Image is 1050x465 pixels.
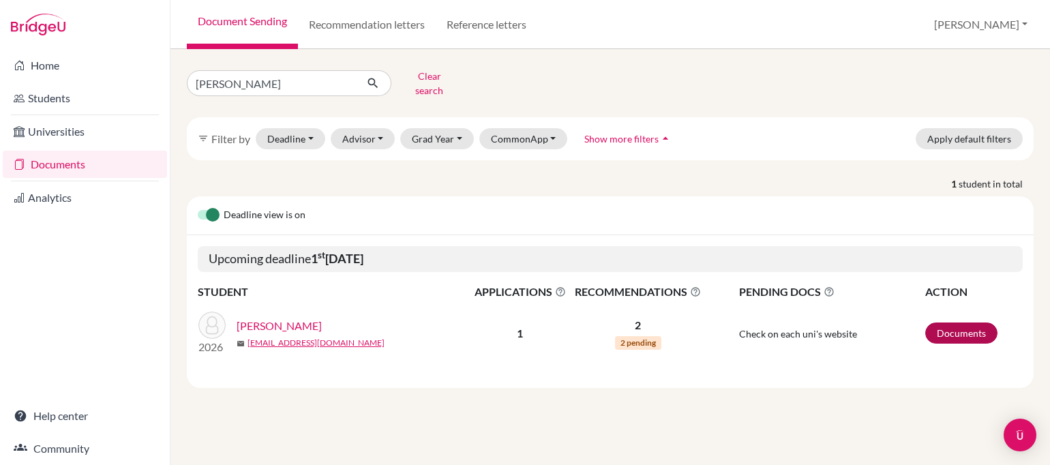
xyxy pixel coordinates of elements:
[256,128,325,149] button: Deadline
[479,128,568,149] button: CommonApp
[198,312,226,339] img: Diab, Karim
[237,340,245,348] span: mail
[3,184,167,211] a: Analytics
[3,151,167,178] a: Documents
[925,322,997,344] a: Documents
[959,177,1034,191] span: student in total
[584,133,659,145] span: Show more filters
[198,133,209,144] i: filter_list
[318,250,325,260] sup: st
[3,85,167,112] a: Students
[571,284,706,300] span: RECOMMENDATIONS
[3,52,167,79] a: Home
[739,284,924,300] span: PENDING DOCS
[3,118,167,145] a: Universities
[400,128,474,149] button: Grad Year
[739,328,857,340] span: Check on each uni's website
[517,327,523,340] b: 1
[925,283,1023,301] th: ACTION
[331,128,395,149] button: Advisor
[311,251,363,266] b: 1 [DATE]
[247,337,385,349] a: [EMAIL_ADDRESS][DOMAIN_NAME]
[951,177,959,191] strong: 1
[571,317,706,333] p: 2
[198,246,1023,272] h5: Upcoming deadline
[198,283,470,301] th: STUDENT
[3,402,167,430] a: Help center
[187,70,356,96] input: Find student by name...
[471,284,569,300] span: APPLICATIONS
[391,65,467,101] button: Clear search
[615,336,661,350] span: 2 pending
[11,14,65,35] img: Bridge-U
[1004,419,1036,451] div: Open Intercom Messenger
[573,128,684,149] button: Show more filtersarrow_drop_up
[928,12,1034,37] button: [PERSON_NAME]
[659,132,672,145] i: arrow_drop_up
[916,128,1023,149] button: Apply default filters
[224,207,305,224] span: Deadline view is on
[237,318,322,334] a: [PERSON_NAME]
[198,339,226,355] p: 2026
[3,435,167,462] a: Community
[211,132,250,145] span: Filter by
